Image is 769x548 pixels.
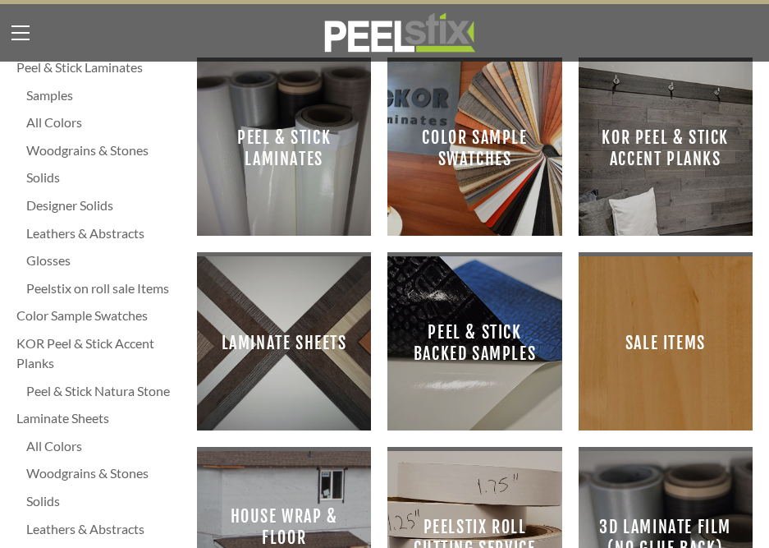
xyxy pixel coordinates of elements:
[16,408,181,428] a: Laminate Sheets
[26,436,181,456] a: All Colors
[26,279,181,298] a: Peelstix on roll sale Items
[26,519,181,539] a: Leathers & Abstracts
[387,256,561,431] a: Peel & Stick Backed Samples
[26,113,181,132] a: All Colors
[26,381,181,401] a: Peel & Stick Natura Stone
[26,491,181,511] a: Solids
[26,251,181,270] a: Glosses
[26,85,181,105] a: Samples
[26,196,181,215] a: Designer Solids
[26,168,181,187] a: Solids
[401,269,548,417] span: Peel & Stick Backed Samples
[401,75,548,223] span: Color Sample Swatches
[592,269,739,417] span: Sale Items
[210,75,358,223] span: Peel & Stick Laminates
[579,256,753,431] a: Sale Items
[26,140,181,160] a: Woodgrains & Stones
[197,62,371,236] a: Peel & Stick Laminates
[197,256,371,431] a: Laminate Sheets
[579,62,753,236] a: KOR Peel & Stick Accent Planks
[387,62,561,236] a: Color Sample Swatches
[210,269,358,417] span: Laminate Sheets
[592,75,739,223] span: KOR Peel & Stick Accent Planks
[320,12,478,53] img: REFACE SUPPLIES
[26,223,181,243] a: Leathers & Abstracts
[26,463,181,483] a: Woodgrains & Stones
[16,306,181,325] a: Color Sample Swatches
[16,58,181,77] a: Peel & Stick Laminates
[16,334,181,373] a: KOR Peel & Stick Accent Planks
